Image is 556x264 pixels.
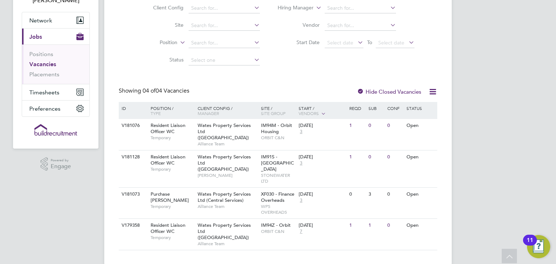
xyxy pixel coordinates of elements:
[347,150,366,164] div: 1
[29,51,53,58] a: Positions
[120,219,145,232] div: V179358
[151,235,194,240] span: Temporary
[22,12,89,28] button: Network
[261,135,295,141] span: ORBIT C&N
[261,229,295,234] span: ORBIT C&N
[198,122,251,141] span: Wates Property Services Ltd ([GEOGRAPHIC_DATA])
[272,4,313,12] label: Hiring Manager
[261,191,294,203] span: XF030 - Finance Overheads
[22,29,89,44] button: Jobs
[51,157,71,163] span: Powered by
[386,102,404,114] div: Conf
[278,39,320,46] label: Start Date
[325,21,396,31] input: Search for...
[405,119,436,132] div: Open
[29,61,56,68] a: Vacancies
[120,188,145,201] div: V181073
[261,173,295,184] span: STONEWATER LTD
[198,154,251,172] span: Wates Property Services Ltd ([GEOGRAPHIC_DATA])
[299,160,303,166] span: 3
[29,89,59,96] span: Timesheets
[198,191,251,203] span: Wates Property Services Ltd (Central Services)
[51,163,71,170] span: Engage
[299,229,303,235] span: 7
[34,124,77,136] img: buildrec-logo-retina.png
[299,222,346,229] div: [DATE]
[198,222,251,240] span: Wates Property Services Ltd ([GEOGRAPHIC_DATA])
[386,119,404,132] div: 0
[365,38,374,47] span: To
[145,102,196,119] div: Position /
[261,222,291,228] span: IM94Z - Orbit
[143,87,189,94] span: 04 Vacancies
[278,22,320,28] label: Vendor
[261,122,292,135] span: IM94M - Orbit Housing
[120,102,145,114] div: ID
[405,150,436,164] div: Open
[299,129,303,135] span: 3
[151,204,194,209] span: Temporary
[120,150,145,164] div: V181128
[22,124,90,136] a: Go to home page
[367,150,386,164] div: 0
[22,101,89,116] button: Preferences
[189,21,260,31] input: Search for...
[299,110,319,116] span: Vendors
[347,119,366,132] div: 1
[142,22,184,28] label: Site
[367,188,386,201] div: 3
[347,102,366,114] div: Reqd
[198,173,257,178] span: [PERSON_NAME]
[198,241,257,247] span: Alliance Team
[527,240,533,250] div: 11
[142,56,184,63] label: Status
[405,102,436,114] div: Status
[119,87,191,95] div: Showing
[357,88,421,95] label: Hide Closed Vacancies
[151,166,194,172] span: Temporary
[22,44,89,84] div: Jobs
[347,188,366,201] div: 0
[29,105,60,112] span: Preferences
[261,204,295,215] span: WPS OVERHEADS
[189,3,260,13] input: Search for...
[527,235,550,258] button: Open Resource Center, 11 new notifications
[327,39,353,46] span: Select date
[297,102,347,120] div: Start /
[386,150,404,164] div: 0
[299,191,346,197] div: [DATE]
[386,219,404,232] div: 0
[299,123,346,129] div: [DATE]
[386,188,404,201] div: 0
[367,119,386,132] div: 0
[198,204,257,209] span: Alliance Team
[378,39,404,46] span: Select date
[29,71,59,78] a: Placements
[151,122,185,135] span: Resident Liaison Officer WC
[151,135,194,141] span: Temporary
[151,154,185,166] span: Resident Liaison Officer WC
[261,154,294,172] span: IM91S - [GEOGRAPHIC_DATA]
[261,110,286,116] span: Site Group
[325,3,396,13] input: Search for...
[299,154,346,160] div: [DATE]
[143,87,156,94] span: 04 of
[120,119,145,132] div: V181076
[151,110,161,116] span: Type
[29,17,52,24] span: Network
[151,191,189,203] span: Purchase [PERSON_NAME]
[367,219,386,232] div: 1
[405,219,436,232] div: Open
[259,102,297,119] div: Site /
[198,141,257,147] span: Alliance Team
[151,222,185,234] span: Resident Liaison Officer WC
[198,110,219,116] span: Manager
[22,84,89,100] button: Timesheets
[41,157,71,171] a: Powered byEngage
[189,55,260,65] input: Select one
[189,38,260,48] input: Search for...
[299,197,303,204] span: 3
[142,4,184,11] label: Client Config
[347,219,366,232] div: 1
[136,39,177,46] label: Position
